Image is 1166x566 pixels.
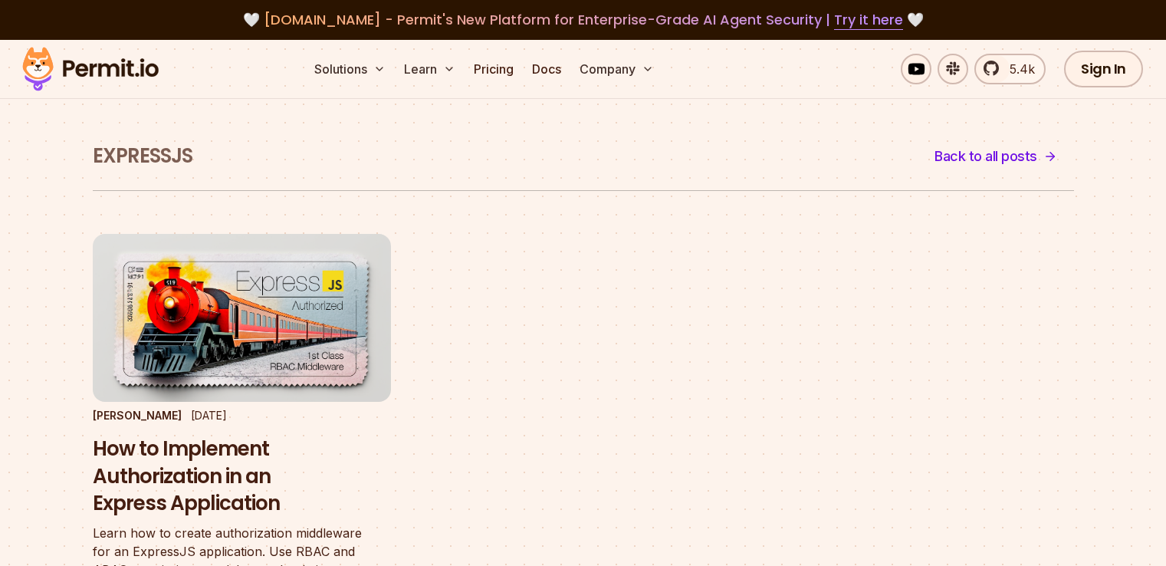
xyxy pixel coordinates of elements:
[93,143,192,170] h1: ExpressJS
[93,408,182,423] p: [PERSON_NAME]
[93,436,391,518] h3: How to Implement Authorization in an Express Application
[573,54,660,84] button: Company
[93,234,391,402] img: How to Implement Authorization in an Express Application
[974,54,1046,84] a: 5.4k
[834,10,903,30] a: Try it here
[37,9,1129,31] div: 🤍 🤍
[15,43,166,95] img: Permit logo
[918,138,1074,175] a: Back to all posts
[526,54,567,84] a: Docs
[191,409,227,422] time: [DATE]
[398,54,461,84] button: Learn
[308,54,392,84] button: Solutions
[1064,51,1143,87] a: Sign In
[934,146,1037,167] span: Back to all posts
[1000,60,1035,78] span: 5.4k
[264,10,903,29] span: [DOMAIN_NAME] - Permit's New Platform for Enterprise-Grade AI Agent Security |
[468,54,520,84] a: Pricing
